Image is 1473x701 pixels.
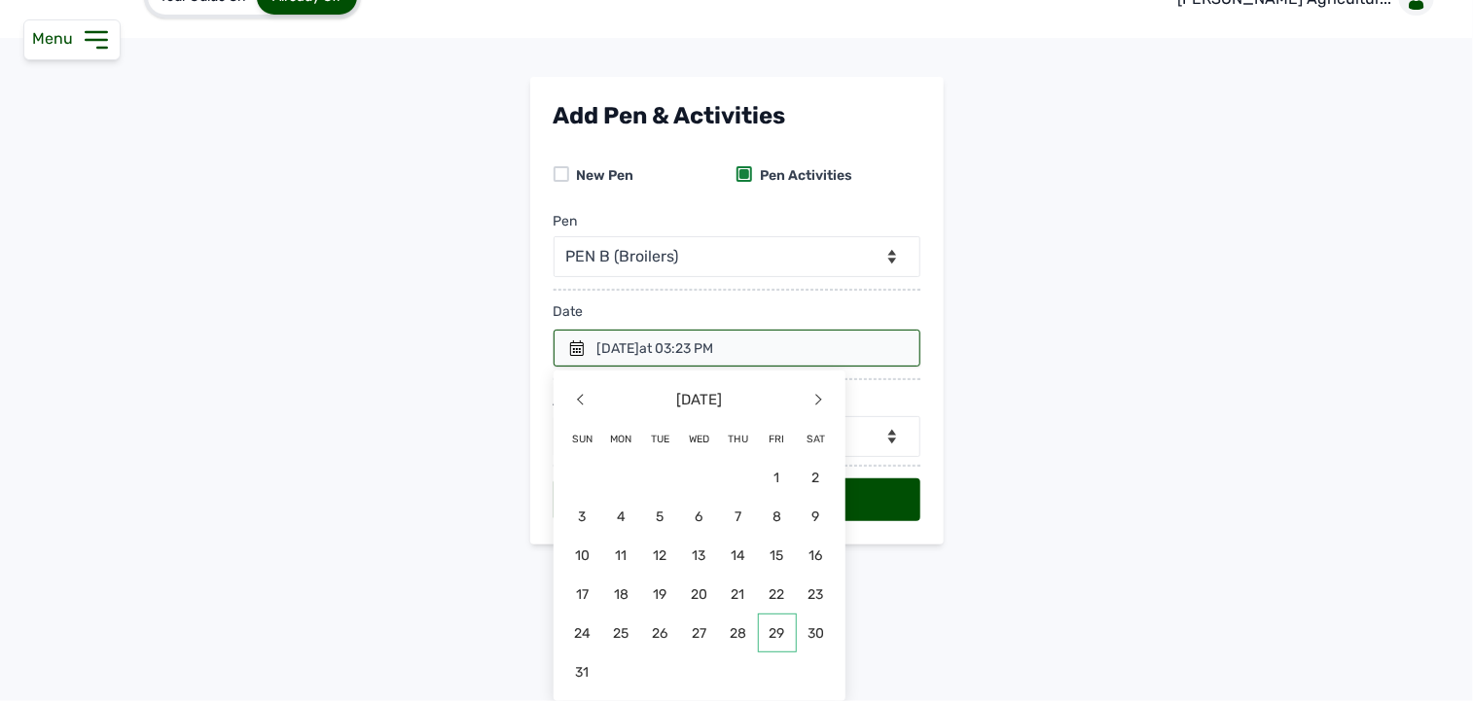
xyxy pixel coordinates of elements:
span: 31 [563,652,602,691]
span: 4 [602,497,641,536]
div: Pen Activities [752,166,852,186]
span: < [563,380,602,419]
span: 13 [680,536,719,575]
span: Thu [719,419,758,458]
span: 8 [758,497,797,536]
span: 23 [797,575,836,613]
span: 1 [758,458,797,497]
span: 22 [758,575,797,613]
span: 14 [719,536,758,575]
span: 25 [602,613,641,652]
span: 12 [641,536,680,575]
span: 5 [641,497,680,536]
div: [DATE] [597,339,714,359]
span: 30 [797,613,836,652]
span: 16 [797,536,836,575]
span: > [797,380,836,419]
span: Fri [758,419,797,458]
span: 24 [563,613,602,652]
span: 20 [680,575,719,613]
span: 9 [797,497,836,536]
span: Mon [602,419,641,458]
span: 15 [758,536,797,575]
div: Add Pen & Activities [554,100,920,131]
div: Pen [554,212,578,231]
span: 18 [602,575,641,613]
span: Sun [563,419,602,458]
span: 2 [797,458,836,497]
span: [DATE] [602,380,797,419]
span: Menu [32,29,81,48]
span: Wed [680,419,719,458]
span: 28 [719,613,758,652]
span: 11 [602,536,641,575]
span: 10 [563,536,602,575]
span: 6 [680,497,719,536]
span: Sat [797,419,836,458]
span: Tue [641,419,680,458]
div: Date [554,291,920,330]
span: 3 [563,497,602,536]
div: New Pen [569,166,634,186]
span: 17 [563,575,602,613]
span: 29 [758,613,797,652]
span: 21 [719,575,758,613]
span: 19 [641,575,680,613]
span: at 03:23 PM [640,340,714,357]
span: 26 [641,613,680,652]
span: 7 [719,497,758,536]
span: 27 [680,613,719,652]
